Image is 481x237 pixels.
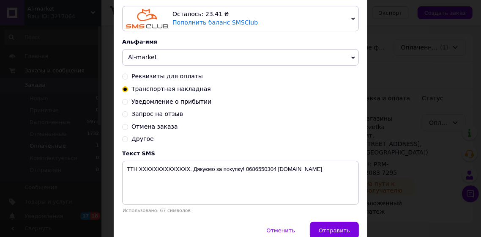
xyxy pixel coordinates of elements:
span: Отправить [319,227,350,234]
div: Текст SMS [122,150,359,157]
span: Отмена заказа [131,123,178,130]
span: Уведомление о прибытии [131,98,211,105]
span: Другое [131,135,154,142]
span: Al-market [128,54,157,61]
div: Использовано: 67 символов [122,208,359,213]
div: Осталось: 23.41 ₴ [172,10,348,19]
span: Запрос на отзыв [131,110,183,117]
span: Отменить [266,227,295,234]
span: Альфа-имя [122,39,157,45]
a: Пополнить баланс SMSClub [172,19,258,26]
span: Реквизиты для оплаты [131,73,203,80]
span: Транспортная накладная [131,85,211,92]
textarea: ТТН XXXXXXXXXXXXXX. Дякуємо за покупку! 0686550304 [DOMAIN_NAME] [122,161,359,205]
